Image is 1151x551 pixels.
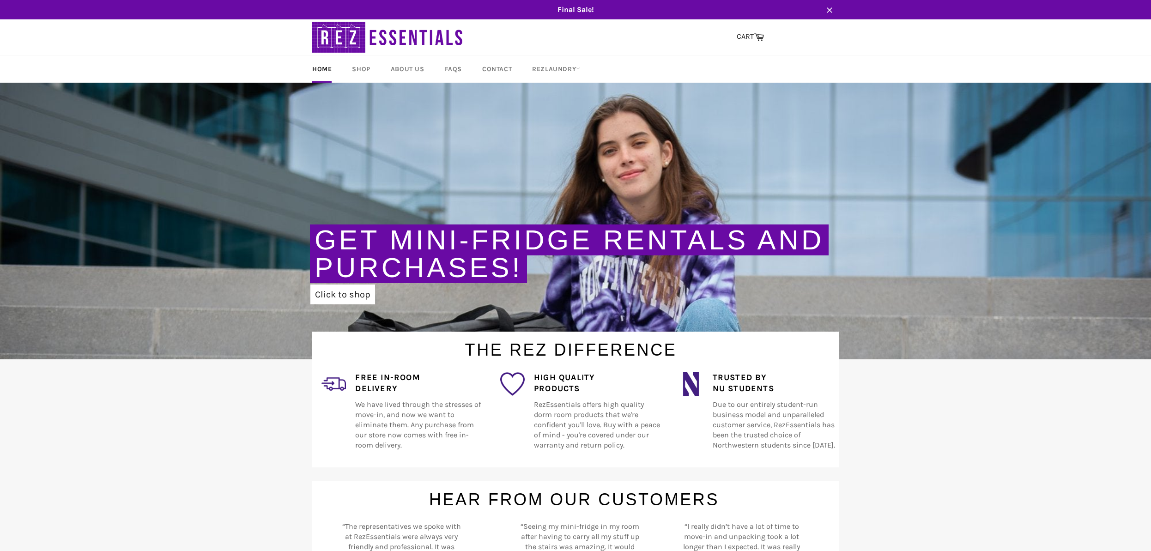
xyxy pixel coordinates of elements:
[343,55,379,83] a: Shop
[303,55,341,83] a: Home
[732,27,769,47] a: CART
[303,5,848,15] span: Final Sale!
[473,55,521,83] a: Contact
[355,372,481,395] h4: Free In-Room Delivery
[303,332,839,362] h1: The Rez Difference
[346,372,481,461] div: We have lived through the stresses of move-in, and now we want to eliminate them. Any purchase fr...
[525,372,660,461] div: RezEssentials offers high quality dorm room products that we're confident you'll love. Buy with a...
[382,55,434,83] a: About Us
[523,55,589,83] a: RezLaundry
[303,481,839,511] h1: Hear From Our Customers
[321,372,346,396] img: delivery_2.png
[436,55,471,83] a: FAQs
[713,372,839,395] h4: Trusted by NU Students
[310,285,375,304] a: Click to shop
[703,372,839,461] div: Due to our entirely student-run business model and unparalleled customer service, RezEssentials h...
[678,372,703,396] img: northwestern_wildcats_tiny.png
[312,19,465,55] img: RezEssentials
[534,372,660,395] h4: High Quality Products
[315,224,824,283] a: Get Mini-Fridge Rentals and Purchases!
[500,372,525,396] img: favorite_1.png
